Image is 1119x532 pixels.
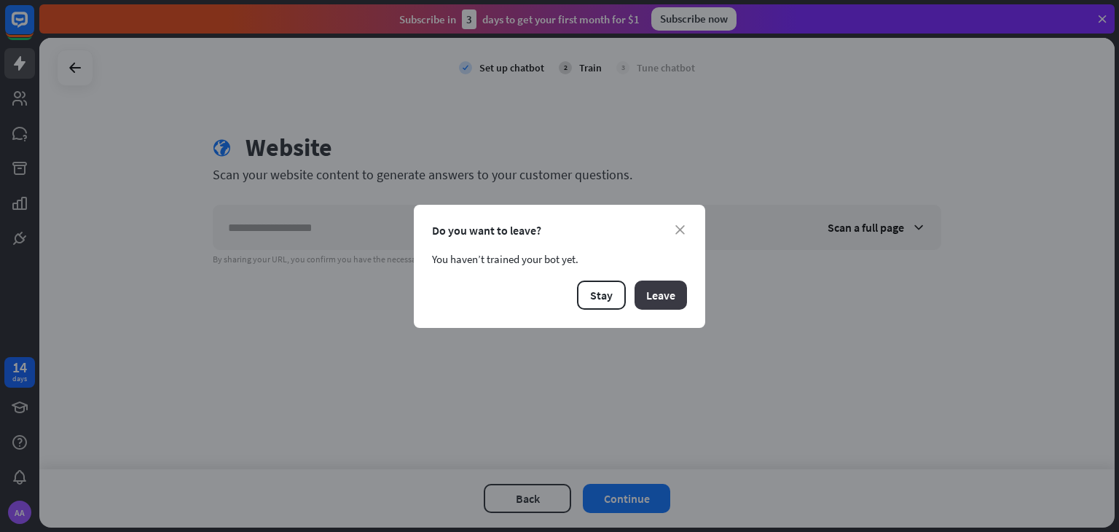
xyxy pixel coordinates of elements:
[432,223,687,238] div: Do you want to leave?
[12,6,55,50] button: Open LiveChat chat widget
[432,252,687,266] div: You haven’t trained your bot yet.
[635,281,687,310] button: Leave
[675,225,685,235] i: close
[577,281,626,310] button: Stay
